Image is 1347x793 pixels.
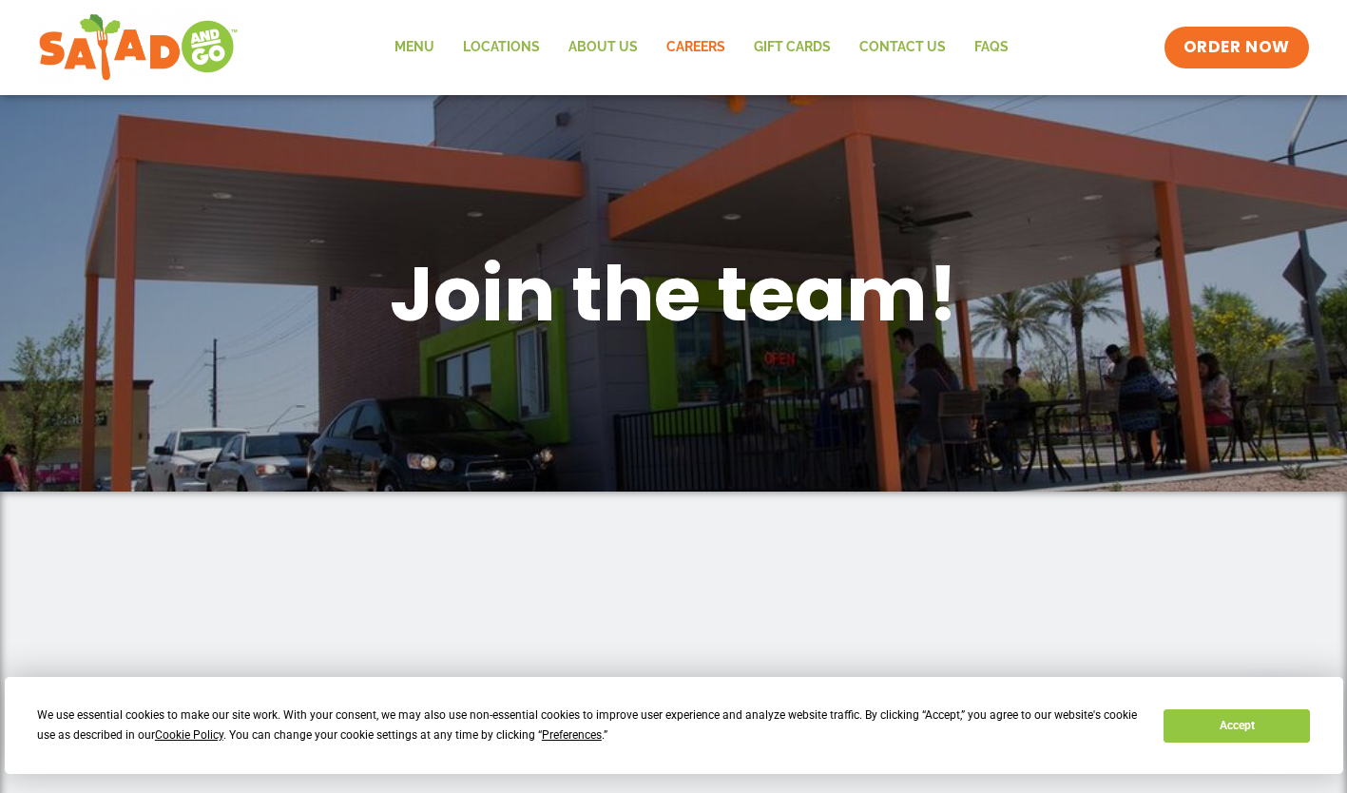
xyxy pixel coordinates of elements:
[37,706,1141,745] div: We use essential cookies to make our site work. With your consent, we may also use non-essential ...
[180,244,1168,343] h1: Join the team!
[554,26,652,69] a: About Us
[960,26,1023,69] a: FAQs
[740,26,845,69] a: GIFT CARDS
[380,26,449,69] a: Menu
[380,26,1023,69] nav: Menu
[652,26,740,69] a: Careers
[1183,36,1290,59] span: ORDER NOW
[542,728,602,742] span: Preferences
[5,677,1343,774] div: Cookie Consent Prompt
[38,10,239,86] img: new-SAG-logo-768×292
[449,26,554,69] a: Locations
[845,26,960,69] a: Contact Us
[1164,27,1309,68] a: ORDER NOW
[1164,709,1310,743] button: Accept
[155,728,223,742] span: Cookie Policy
